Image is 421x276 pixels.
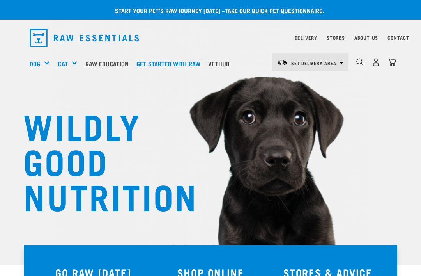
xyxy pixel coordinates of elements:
img: Raw Essentials Logo [30,29,139,47]
h1: WILDLY GOOD NUTRITION [23,107,179,213]
a: Delivery [295,36,317,39]
a: take our quick pet questionnaire. [225,9,324,12]
a: Cat [58,59,67,68]
a: About Us [354,36,378,39]
img: home-icon-1@2x.png [356,58,364,66]
a: Raw Education [83,48,134,79]
a: Get started with Raw [134,48,206,79]
a: Vethub [206,48,235,79]
a: Stores [327,36,345,39]
img: user.png [372,58,380,66]
img: home-icon@2x.png [388,58,396,66]
span: Set Delivery Area [291,62,336,64]
a: Contact [387,36,409,39]
a: Dog [30,59,40,68]
img: van-moving.png [277,59,287,66]
nav: dropdown navigation [23,26,398,50]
